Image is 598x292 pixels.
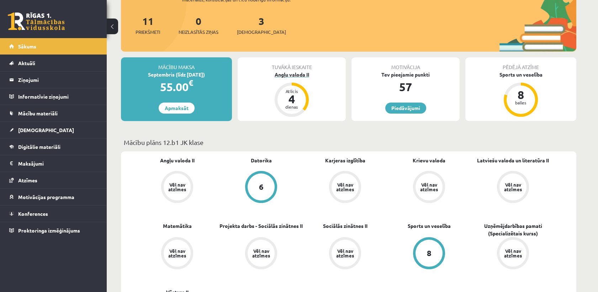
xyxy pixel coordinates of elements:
[465,57,576,71] div: Pēdējā atzīme
[136,15,160,36] a: 11Priekšmeti
[159,103,195,114] a: Apmaksāt
[465,71,576,118] a: Sports un veselība 8 balles
[135,171,219,204] a: Vēl nav atzīmes
[167,249,187,258] div: Vēl nav atzīmes
[9,55,98,71] a: Aktuāli
[237,15,286,36] a: 3[DEMOGRAPHIC_DATA]
[179,28,218,36] span: Neizlasītās ziņas
[219,222,303,230] a: Projekta darbs - Sociālās zinātnes II
[510,100,531,105] div: balles
[219,237,303,271] a: Vēl nav atzīmes
[9,189,98,205] a: Motivācijas programma
[18,43,36,49] span: Sākums
[259,183,264,191] div: 6
[427,249,432,257] div: 8
[281,105,302,109] div: dienas
[9,222,98,239] a: Proktoringa izmēģinājums
[121,78,232,95] div: 55.00
[179,15,218,36] a: 0Neizlasītās ziņas
[503,249,523,258] div: Vēl nav atzīmes
[8,12,65,30] a: Rīgas 1. Tālmācības vidusskola
[160,157,195,164] a: Angļu valoda II
[167,182,187,192] div: Vēl nav atzīmes
[387,171,471,204] a: Vēl nav atzīmes
[335,182,355,192] div: Vēl nav atzīmes
[121,71,232,78] div: Septembris (līdz [DATE])
[465,71,576,78] div: Sports un veselība
[238,57,346,71] div: Tuvākā ieskaite
[135,237,219,271] a: Vēl nav atzīmes
[18,227,80,234] span: Proktoringa izmēģinājums
[471,171,555,204] a: Vēl nav atzīmes
[351,71,460,78] div: Tev pieejamie punkti
[9,72,98,88] a: Ziņojumi
[124,137,573,147] p: Mācību plāns 12.b1 JK klase
[385,103,426,114] a: Piedāvājumi
[18,177,37,183] span: Atzīmes
[251,249,271,258] div: Vēl nav atzīmes
[325,157,365,164] a: Karjeras izglītība
[9,155,98,172] a: Maksājumi
[323,222,367,230] a: Sociālās zinātnes II
[238,71,346,78] div: Angļu valoda II
[237,28,286,36] span: [DEMOGRAPHIC_DATA]
[477,157,549,164] a: Latviešu valoda un literatūra II
[303,171,387,204] a: Vēl nav atzīmes
[18,194,74,200] span: Motivācijas programma
[163,222,192,230] a: Matemātika
[9,105,98,121] a: Mācību materiāli
[387,237,471,271] a: 8
[471,222,555,237] a: Uzņēmējdarbības pamati (Specializētais kurss)
[413,157,445,164] a: Krievu valoda
[189,78,193,88] span: €
[136,28,160,36] span: Priekšmeti
[18,88,98,105] legend: Informatīvie ziņojumi
[419,182,439,192] div: Vēl nav atzīmes
[18,127,74,133] span: [DEMOGRAPHIC_DATA]
[9,139,98,155] a: Digitālie materiāli
[18,155,98,172] legend: Maksājumi
[251,157,272,164] a: Datorika
[9,172,98,188] a: Atzīmes
[281,89,302,93] div: Atlicis
[18,110,58,116] span: Mācību materiāli
[18,72,98,88] legend: Ziņojumi
[9,38,98,54] a: Sākums
[219,171,303,204] a: 6
[510,89,531,100] div: 8
[351,57,460,71] div: Motivācija
[303,237,387,271] a: Vēl nav atzīmes
[18,144,60,150] span: Digitālie materiāli
[281,93,302,105] div: 4
[471,237,555,271] a: Vēl nav atzīmes
[121,57,232,71] div: Mācību maksa
[9,122,98,138] a: [DEMOGRAPHIC_DATA]
[18,210,48,217] span: Konferences
[335,249,355,258] div: Vēl nav atzīmes
[351,78,460,95] div: 57
[408,222,451,230] a: Sports un veselība
[18,60,35,66] span: Aktuāli
[238,71,346,118] a: Angļu valoda II Atlicis 4 dienas
[9,88,98,105] a: Informatīvie ziņojumi
[503,182,523,192] div: Vēl nav atzīmes
[9,205,98,222] a: Konferences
